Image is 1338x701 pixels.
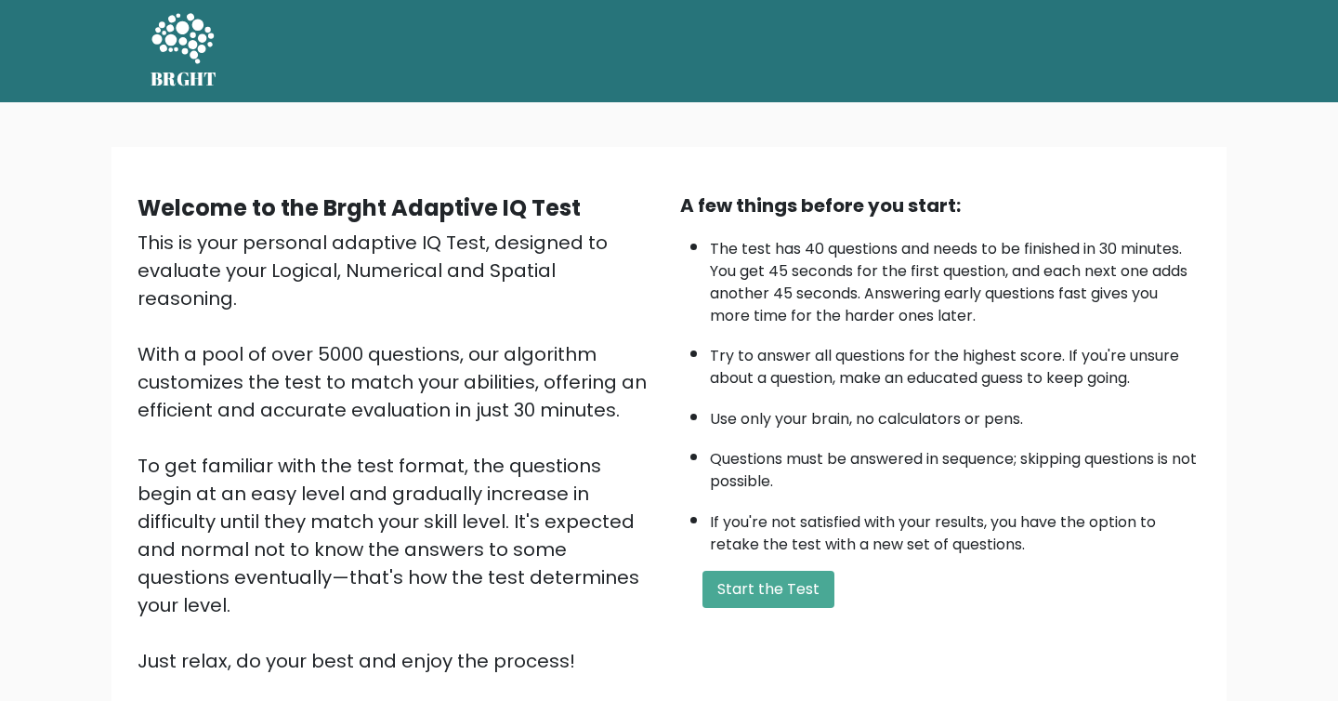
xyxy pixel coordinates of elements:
[138,229,658,675] div: This is your personal adaptive IQ Test, designed to evaluate your Logical, Numerical and Spatial ...
[151,7,217,95] a: BRGHT
[680,192,1200,219] div: A few things before you start:
[702,571,834,608] button: Start the Test
[710,439,1200,493] li: Questions must be answered in sequence; skipping questions is not possible.
[710,229,1200,327] li: The test has 40 questions and needs to be finished in 30 minutes. You get 45 seconds for the firs...
[710,399,1200,430] li: Use only your brain, no calculators or pens.
[710,336,1200,390] li: Try to answer all questions for the highest score. If you're unsure about a question, make an edu...
[151,68,217,90] h5: BRGHT
[138,192,581,223] b: Welcome to the Brght Adaptive IQ Test
[710,502,1200,556] li: If you're not satisfied with your results, you have the option to retake the test with a new set ...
